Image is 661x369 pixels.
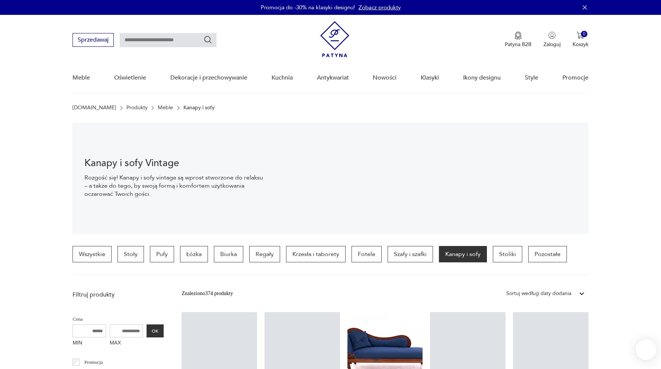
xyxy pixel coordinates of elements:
img: Ikona koszyka [577,32,584,39]
p: Koszyk [572,41,588,48]
a: Ikona medaluPatyna B2B [505,32,532,48]
div: Znaleziono 374 produkty [182,289,233,298]
a: Kuchnia [272,64,293,92]
a: Kanapy i sofy [439,246,487,262]
a: Dekoracje i przechowywanie [170,64,247,92]
button: Sprzedawaj [73,33,114,47]
a: Szafy i szafki [388,246,433,262]
p: Zaloguj [543,41,561,48]
img: Ikonka użytkownika [548,32,556,39]
a: Promocje [562,64,588,92]
a: Produkty [126,105,148,111]
img: 4dcd11543b3b691785adeaf032051535.jpg [279,123,588,234]
p: Rozgość się! Kanapy i sofy vintage są wprost stworzone do relaksu – a także do tego, by swoją for... [84,174,267,198]
iframe: Smartsupp widget button [636,339,657,360]
button: Zaloguj [543,32,561,48]
a: Pufy [150,246,174,262]
label: MAX [110,337,143,349]
a: Fotele [352,246,382,262]
a: Oświetlenie [114,64,146,92]
p: Patyna B2B [505,41,532,48]
a: Klasyki [421,64,439,92]
a: Zobacz produkty [359,4,401,11]
a: Meble [73,64,90,92]
p: Filtruj produkty [73,291,164,299]
a: Regały [249,246,280,262]
button: Patyna B2B [505,32,532,48]
a: [DOMAIN_NAME] [73,105,116,111]
div: Sortuj według daty dodania [506,289,571,298]
div: 0 [581,31,587,37]
button: OK [147,324,164,337]
img: Ikona medalu [514,32,522,40]
a: Sprzedawaj [73,38,114,43]
p: Promocja [84,358,103,366]
a: Wszystkie [73,246,112,262]
a: Meble [158,105,173,111]
a: Stoliki [493,246,522,262]
button: 0Koszyk [572,32,588,48]
a: Łóżka [180,246,208,262]
a: Style [525,64,538,92]
p: Kanapy i sofy [183,105,215,111]
p: Promocja do -30% na klasyki designu! [261,4,355,11]
a: Pozostałe [528,246,567,262]
a: Antykwariat [317,64,349,92]
label: MIN [73,337,106,349]
a: Biurka [214,246,243,262]
a: Stoły [118,246,144,262]
a: Nowości [373,64,397,92]
a: Ikony designu [463,64,501,92]
p: Cena [73,315,164,323]
h1: Kanapy i sofy Vintage [84,159,267,168]
img: Patyna - sklep z meblami i dekoracjami vintage [320,21,349,57]
button: Szukaj [203,35,212,44]
a: Krzesła i taborety [286,246,346,262]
